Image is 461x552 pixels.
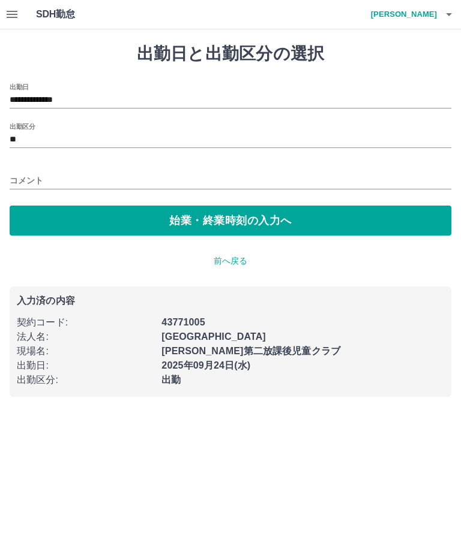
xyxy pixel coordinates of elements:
b: 43771005 [161,317,205,327]
p: 出勤日 : [17,358,154,373]
p: 前へ戻る [10,255,451,267]
p: 契約コード : [17,315,154,330]
b: 出勤 [161,375,181,385]
p: 現場名 : [17,344,154,358]
p: 法人名 : [17,330,154,344]
p: 入力済の内容 [17,296,444,306]
label: 出勤区分 [10,122,35,131]
b: [PERSON_NAME]第二放課後児童クラブ [161,346,340,356]
h1: 出勤日と出勤区分の選択 [10,44,451,64]
b: 2025年09月24日(水) [161,360,250,370]
button: 始業・終業時刻の入力へ [10,206,451,236]
p: 出勤区分 : [17,373,154,387]
label: 出勤日 [10,82,29,91]
b: [GEOGRAPHIC_DATA] [161,331,266,342]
